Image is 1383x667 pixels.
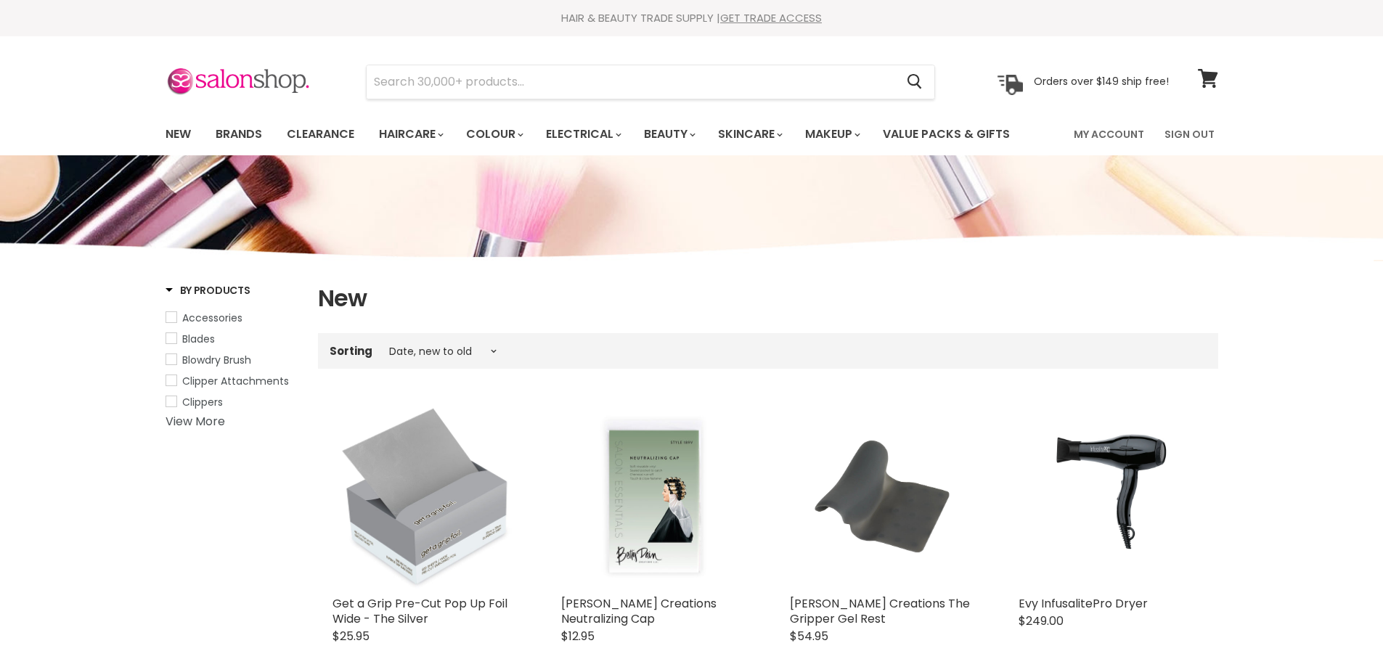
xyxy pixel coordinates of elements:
[155,113,1043,155] ul: Main menu
[147,11,1236,25] div: HAIR & BEAUTY TRADE SUPPLY |
[367,65,896,99] input: Search
[561,404,746,589] img: Betty Dain Creations Neutralizing Cap
[166,413,225,430] a: View More
[720,10,822,25] a: GET TRADE ACCESS
[790,595,970,627] a: [PERSON_NAME] Creations The Gripper Gel Rest
[147,113,1236,155] nav: Main
[1019,613,1064,629] span: $249.00
[182,374,289,388] span: Clipper Attachments
[790,628,828,645] span: $54.95
[1045,404,1176,589] img: Evy InfusalitePro Dryer
[707,119,791,150] a: Skincare
[535,119,630,150] a: Electrical
[1310,599,1368,652] iframe: Gorgias live chat messenger
[333,628,370,645] span: $25.95
[872,119,1021,150] a: Value Packs & Gifts
[205,119,273,150] a: Brands
[561,404,746,589] a: Betty Dain Creations Neutralizing Cap Betty Dain Creations Neutralizing Cap
[1019,404,1204,589] a: Evy InfusalitePro Dryer
[561,595,717,627] a: [PERSON_NAME] Creations Neutralizing Cap
[276,119,365,150] a: Clearance
[1065,119,1153,150] a: My Account
[790,404,975,589] a: Betty Dain Creations The Gripper Gel Rest Betty Dain Creations The Gripper Gel Rest
[633,119,704,150] a: Beauty
[366,65,935,99] form: Product
[794,119,869,150] a: Makeup
[182,395,223,409] span: Clippers
[155,119,202,150] a: New
[561,628,595,645] span: $12.95
[333,595,507,627] a: Get a Grip Pre-Cut Pop Up Foil Wide - The Silver
[1156,119,1223,150] a: Sign Out
[1019,595,1148,612] a: Evy InfusalitePro Dryer
[896,65,934,99] button: Search
[368,119,452,150] a: Haircare
[1034,75,1169,88] p: Orders over $149 ship free!
[455,119,532,150] a: Colour
[166,394,300,410] a: Clippers
[812,404,951,589] img: Betty Dain Creations The Gripper Gel Rest
[333,404,518,589] img: Get a Grip Pre-Cut Pop Up Foil Wide - The Silver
